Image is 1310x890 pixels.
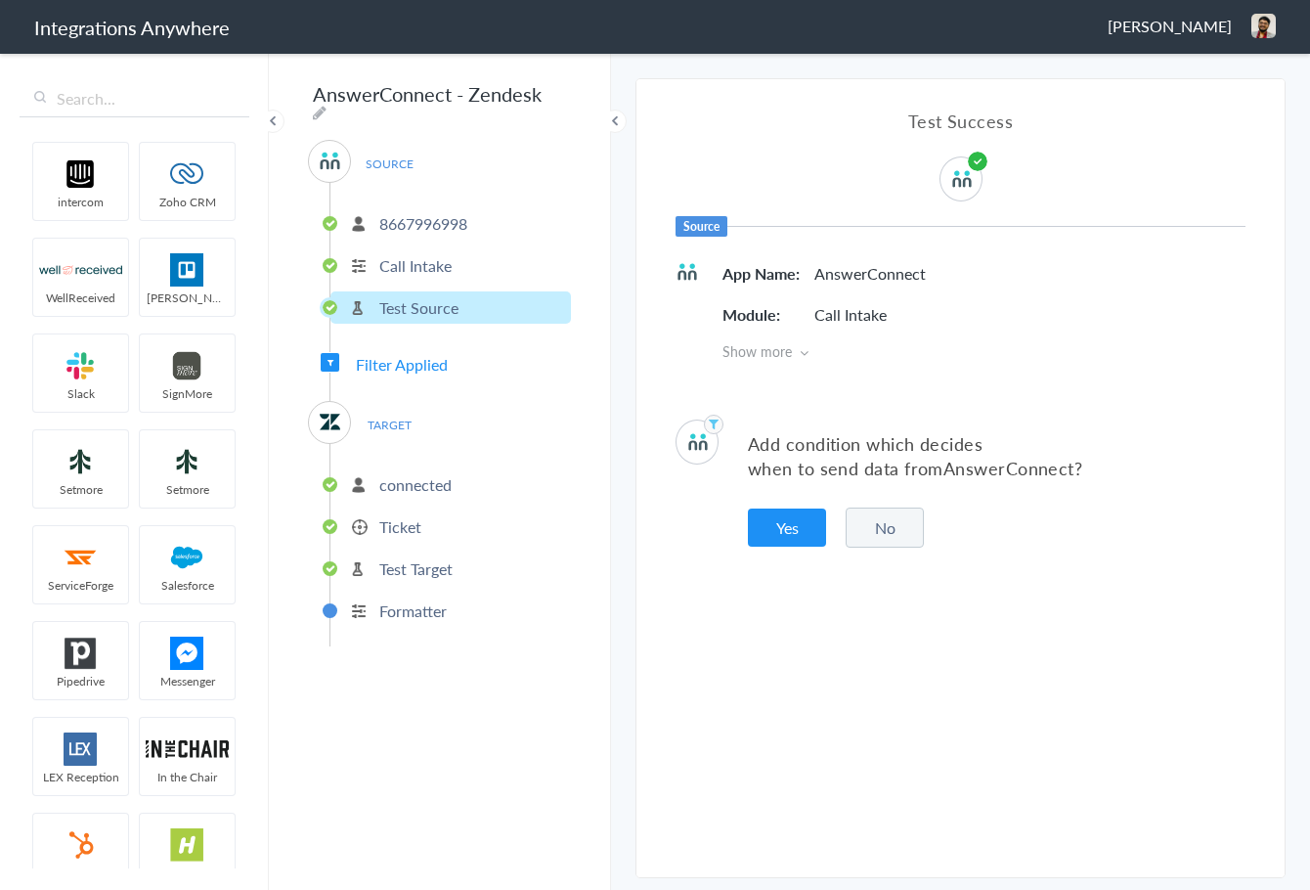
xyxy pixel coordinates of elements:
img: lex-app-logo.svg [39,733,122,766]
img: hubspot-logo.svg [39,828,122,862]
img: wr-logo.svg [39,253,122,287]
p: Test Target [379,557,453,580]
p: 8667996998 [379,212,467,235]
img: intercom-logo.svg [39,157,122,191]
span: HubSpot [33,865,128,881]
span: Salesforce [140,577,235,594]
h5: Module [722,303,810,326]
span: LEX Reception [33,769,128,785]
button: Yes [748,509,826,547]
img: answerconnect-logo.svg [686,430,710,454]
span: In the Chair [140,769,235,785]
h5: App Name [722,262,810,285]
span: intercom [33,194,128,210]
img: zoho-logo.svg [146,157,229,191]
span: Filter Applied [356,353,448,376]
p: Test Source [379,296,458,319]
h1: Integrations Anywhere [34,14,230,41]
button: No [846,508,924,548]
p: AnswerConnect [814,262,926,285]
p: Add condition which decides when to send data from ? [748,431,1245,480]
img: pipedrive.png [39,637,122,670]
span: [PERSON_NAME] [1108,15,1232,37]
span: Slack [33,385,128,402]
img: 6133a33c-c043-4896-a3fb-b98b86b42842.jpeg [1251,14,1276,38]
span: Pipedrive [33,673,128,690]
span: WellReceived [33,289,128,306]
img: salesforce-logo.svg [146,541,229,574]
span: Show more [722,341,1245,361]
p: Formatter [379,600,447,622]
img: serviceforge-icon.png [39,541,122,574]
img: setmoreNew.jpg [146,445,229,478]
img: answerconnect-logo.svg [676,260,699,284]
span: AnswerConnect [943,456,1074,480]
img: slack-logo.svg [39,349,122,382]
img: trello.png [146,253,229,287]
img: setmoreNew.jpg [39,445,122,478]
img: signmore-logo.png [146,349,229,382]
p: Ticket [379,515,421,538]
p: Call Intake [814,303,887,326]
span: HelloSells [140,865,235,881]
span: [PERSON_NAME] [140,289,235,306]
input: Search... [20,80,249,117]
span: Messenger [140,673,235,690]
span: Zoho CRM [140,194,235,210]
img: hs-app-logo.svg [146,828,229,862]
span: TARGET [352,412,426,438]
h4: Test Success [676,109,1245,133]
span: Setmore [33,481,128,498]
span: Setmore [140,481,235,498]
img: answerconnect-logo.svg [950,167,974,191]
span: SignMore [140,385,235,402]
h6: Source [676,216,727,237]
span: SOURCE [352,151,426,177]
p: Call Intake [379,254,452,277]
img: FBM.png [146,637,229,670]
img: inch-logo.svg [146,733,229,766]
img: answerconnect-logo.svg [318,149,342,173]
p: connected [379,473,452,496]
img: zendesk-logo.svg [318,410,342,434]
span: ServiceForge [33,577,128,594]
